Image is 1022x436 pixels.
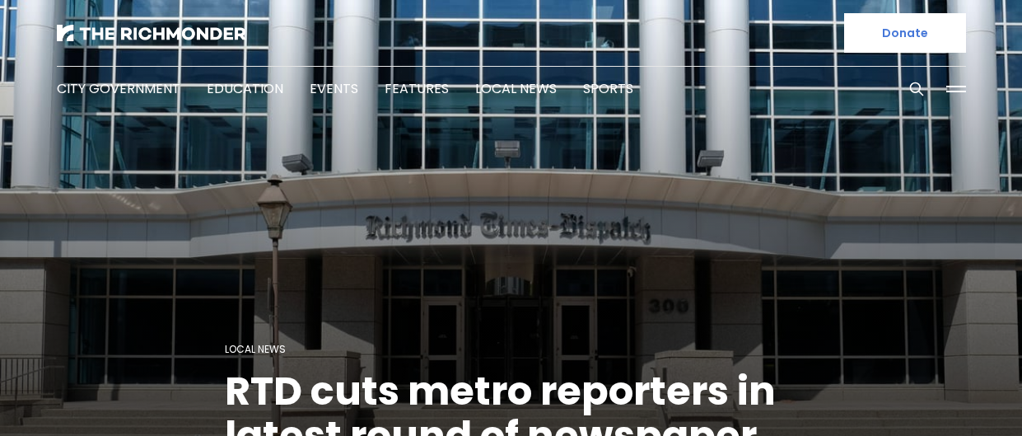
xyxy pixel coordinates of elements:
a: Sports [583,79,633,98]
a: Donate [844,13,966,53]
a: Local News [475,79,557,98]
a: Local News [225,342,286,356]
img: The Richmonder [57,25,246,41]
button: Search this site [904,77,929,101]
iframe: portal-trigger [884,355,1022,436]
a: City Government [57,79,180,98]
a: Events [310,79,358,98]
a: Features [385,79,449,98]
a: Education [207,79,283,98]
